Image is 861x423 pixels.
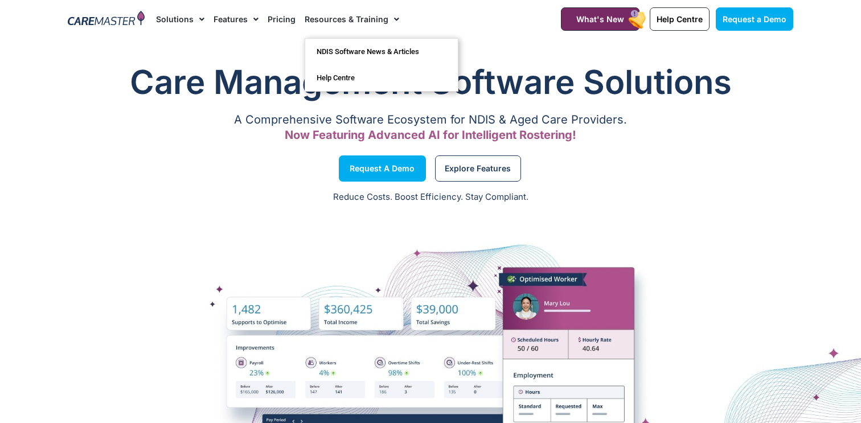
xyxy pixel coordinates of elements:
[7,191,854,204] p: Reduce Costs. Boost Efficiency. Stay Compliant.
[650,7,710,31] a: Help Centre
[339,155,426,182] a: Request a Demo
[68,116,793,124] p: A Comprehensive Software Ecosystem for NDIS & Aged Care Providers.
[576,14,624,24] span: What's New
[305,39,458,65] a: NDIS Software News & Articles
[305,38,458,92] ul: Resources & Training
[723,14,786,24] span: Request a Demo
[716,7,793,31] a: Request a Demo
[68,11,145,28] img: CareMaster Logo
[285,128,576,142] span: Now Featuring Advanced AI for Intelligent Rostering!
[350,166,415,171] span: Request a Demo
[435,155,521,182] a: Explore Features
[561,7,639,31] a: What's New
[68,59,793,105] h1: Care Management Software Solutions
[305,65,458,91] a: Help Centre
[657,14,703,24] span: Help Centre
[445,166,511,171] span: Explore Features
